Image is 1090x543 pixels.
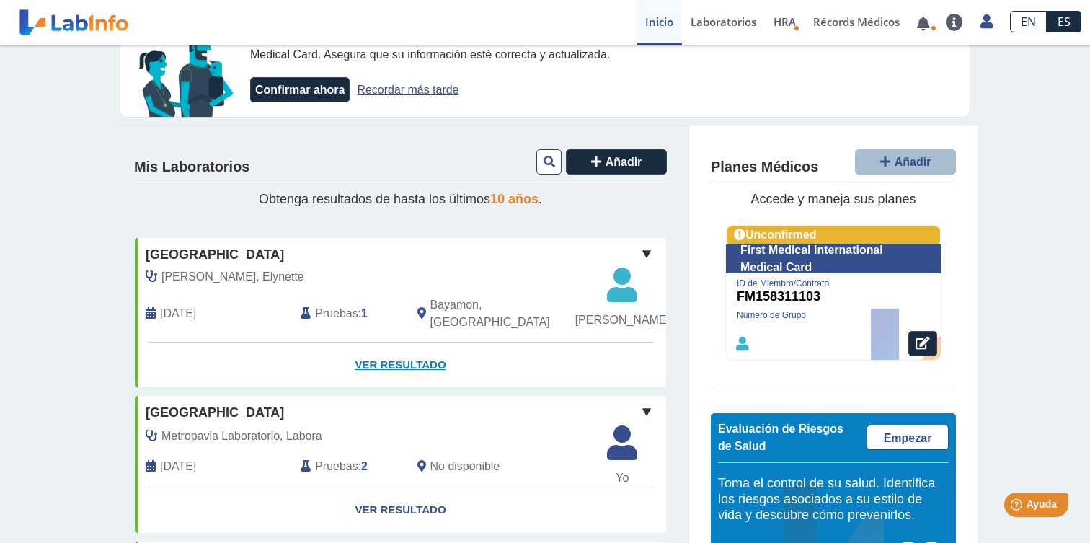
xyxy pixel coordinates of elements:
a: EN [1010,11,1047,32]
a: Ver Resultado [135,343,666,388]
span: Empezar [884,432,932,444]
span: 2025-08-27 [160,305,196,322]
h4: Planes Médicos [711,159,818,176]
span: 10 años [490,192,539,206]
span: Pruebas [315,458,358,475]
h5: Toma el control de su salud. Identifica los riesgos asociados a su estilo de vida y descubre cómo... [718,476,949,523]
span: Metropavia Laboratorio, Labora [161,428,322,445]
span: 2024-07-10 [160,458,196,475]
a: ES [1047,11,1081,32]
button: Confirmar ahora [250,77,350,102]
span: Accede y maneja sus planes [750,192,916,206]
span: Bayamon, PR [430,296,590,331]
span: Vargas Villanueva, Elynette [161,268,304,286]
b: 2 [361,460,368,472]
span: Obtenga resultados de hasta los últimos . [259,192,542,206]
div: : [290,296,406,331]
span: su información clínica muestra que has estado bajo la cubierta de First Medical International Med... [250,31,719,61]
span: Añadir [606,156,642,168]
h4: Mis Laboratorios [134,159,249,176]
b: 1 [361,307,368,319]
span: [PERSON_NAME] [575,312,670,329]
button: Añadir [855,149,956,175]
a: Empezar [867,425,949,450]
span: [GEOGRAPHIC_DATA] [146,403,284,423]
span: Evaluación de Riesgos de Salud [718,423,843,452]
span: [GEOGRAPHIC_DATA] [146,245,284,265]
span: HRA [774,14,796,29]
span: No disponible [430,458,500,475]
a: Recordar más tarde [357,84,458,96]
span: Pruebas [315,305,358,322]
iframe: Help widget launcher [962,487,1074,527]
button: Añadir [566,149,667,175]
span: Añadir [895,156,931,168]
a: Ver Resultado [135,487,666,533]
span: Yo [598,469,646,487]
div: : [290,456,406,476]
